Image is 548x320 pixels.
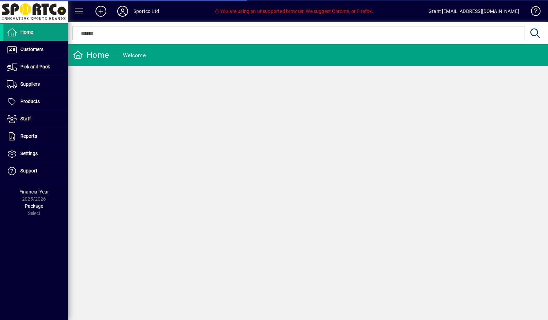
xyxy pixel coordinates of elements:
a: Suppliers [3,76,68,93]
div: Sportco Ltd [134,6,159,17]
span: Support [20,168,37,173]
span: Products [20,99,40,104]
span: Financial Year [19,189,49,195]
a: Reports [3,128,68,145]
span: Package [25,203,43,209]
span: Customers [20,47,43,52]
span: Home [20,29,33,35]
a: Customers [3,41,68,58]
a: Knowledge Base [526,1,540,23]
button: Add [90,5,112,17]
a: Settings [3,145,68,162]
span: You are using an unsupported browser. We suggest Chrome, or Firefox. [214,9,373,14]
a: Support [3,163,68,180]
div: Home [73,50,109,61]
span: Settings [20,151,38,156]
span: Pick and Pack [20,64,50,69]
button: Profile [112,5,134,17]
a: Staff [3,111,68,128]
span: Staff [20,116,31,121]
div: Welcome [123,50,146,61]
div: Grant [EMAIL_ADDRESS][DOMAIN_NAME] [428,6,519,17]
a: Products [3,93,68,110]
span: Reports [20,133,37,139]
span: Suppliers [20,81,40,87]
a: Pick and Pack [3,58,68,75]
